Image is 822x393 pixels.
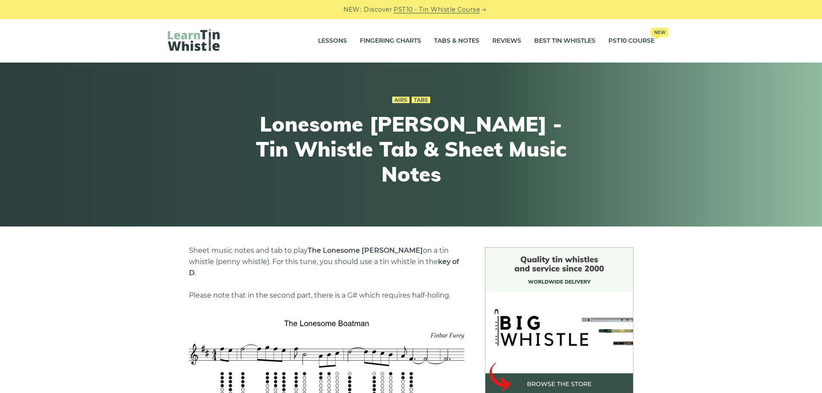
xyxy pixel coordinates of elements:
img: LearnTinWhistle.com [168,29,220,51]
a: Lessons [318,30,347,52]
strong: key of D [189,258,459,277]
a: PST10 CourseNew [608,30,655,52]
a: Fingering Charts [360,30,421,52]
a: Airs [392,97,409,104]
span: New [651,28,668,37]
a: Tabs [412,97,430,104]
a: Best Tin Whistles [534,30,595,52]
h1: Lonesome [PERSON_NAME] - Tin Whistle Tab & Sheet Music Notes [252,112,570,186]
a: Reviews [492,30,521,52]
strong: The Lonesome [PERSON_NAME] [308,246,423,255]
a: Tabs & Notes [434,30,479,52]
p: Sheet music notes and tab to play on a tin whistle (penny whistle). For this tune, you should use... [189,245,464,301]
